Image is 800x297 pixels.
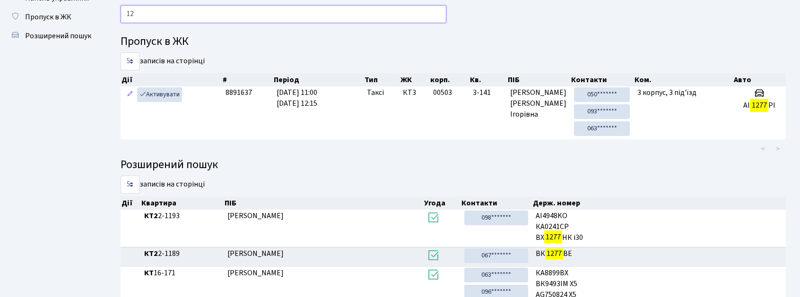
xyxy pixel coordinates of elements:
[634,73,733,86] th: Ком.
[227,268,284,278] span: [PERSON_NAME]
[364,73,400,86] th: Тип
[121,73,222,86] th: Дії
[536,248,782,259] span: ВК ВЕ
[510,87,566,120] span: [PERSON_NAME] [PERSON_NAME] Ігорівна
[144,268,154,278] b: КТ
[367,87,384,98] span: Таксі
[144,211,220,221] span: 2-1193
[532,196,786,210] th: Держ. номер
[536,211,782,243] span: AI4948KO КА0241СР ВХ НК i30
[637,87,696,98] span: 3 корпус, 3 під'їзд
[144,248,220,259] span: 2-1189
[227,211,284,221] span: [PERSON_NAME]
[222,73,273,86] th: #
[400,73,429,86] th: ЖК
[5,8,99,26] a: Пропуск в ЖК
[570,73,634,86] th: Контакти
[473,87,503,98] span: 3-141
[25,31,91,41] span: Розширений пошук
[403,87,425,98] span: КТ3
[121,52,205,70] label: записів на сторінці
[273,73,363,86] th: Період
[227,248,284,259] span: [PERSON_NAME]
[433,87,452,98] span: 00503
[124,87,136,102] a: Редагувати
[277,87,317,109] span: [DATE] 11:00 [DATE] 12:15
[137,87,182,102] a: Активувати
[121,176,139,194] select: записів на сторінці
[469,73,507,86] th: Кв.
[544,230,562,244] mark: 1277
[545,247,563,260] mark: 1277
[144,268,220,279] span: 16-171
[121,196,140,210] th: Дії
[224,196,423,210] th: ПІБ
[5,26,99,45] a: Розширений пошук
[429,73,469,86] th: корп.
[226,87,252,98] span: 8891637
[144,248,158,259] b: КТ2
[121,158,786,172] h4: Розширений пошук
[121,52,139,70] select: записів на сторінці
[507,73,570,86] th: ПІБ
[25,12,71,22] span: Пропуск в ЖК
[750,99,768,112] mark: 1277
[121,176,205,194] label: записів на сторінці
[144,211,158,221] b: КТ2
[733,73,786,86] th: Авто
[121,35,786,49] h4: Пропуск в ЖК
[461,196,532,210] th: Контакти
[423,196,460,210] th: Угода
[121,5,446,23] input: Пошук
[737,101,782,110] h5: АІ РІ
[140,196,224,210] th: Квартира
